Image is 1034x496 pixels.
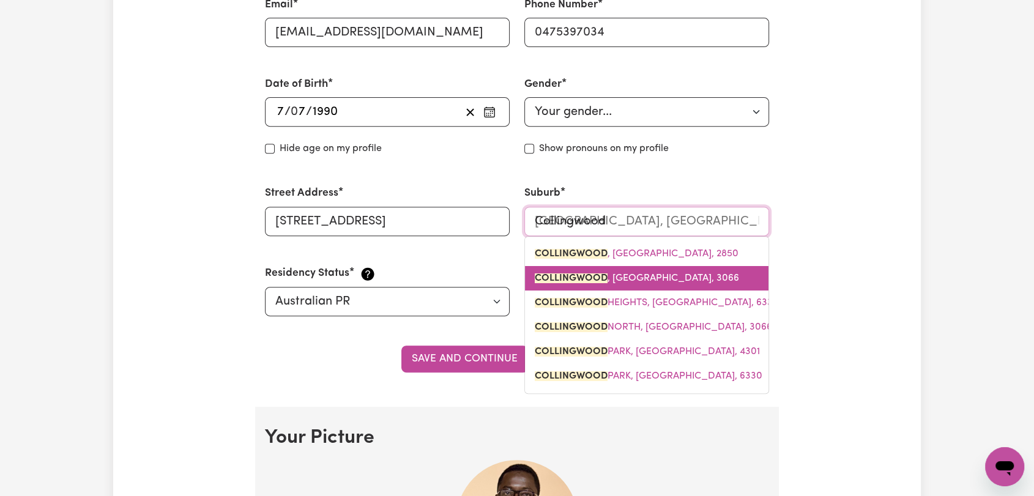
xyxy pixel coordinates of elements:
[265,76,328,92] label: Date of Birth
[525,291,768,315] a: COLLINGWOOD HEIGHTS, Western Australia, 6330
[524,185,560,201] label: Suburb
[535,371,762,381] span: PARK, [GEOGRAPHIC_DATA], 6330
[535,371,608,381] mark: COLLINGWOOD
[312,103,338,121] input: ----
[535,322,772,332] span: NORTH, [GEOGRAPHIC_DATA], 3066
[535,347,608,357] mark: COLLINGWOOD
[277,103,285,121] input: --
[285,105,291,119] span: /
[524,76,562,92] label: Gender
[265,185,338,201] label: Street Address
[265,426,769,450] h2: Your Picture
[525,364,768,388] a: COLLINGWOOD PARK, Western Australia, 6330
[539,141,669,156] label: Show pronouns on my profile
[401,346,528,372] button: Save and continue
[535,273,739,283] span: , [GEOGRAPHIC_DATA], 3066
[524,207,769,236] input: e.g. North Bondi, New South Wales
[306,105,312,119] span: /
[280,141,382,156] label: Hide age on my profile
[535,298,779,308] span: HEIGHTS, [GEOGRAPHIC_DATA], 6330
[985,447,1024,486] iframe: Button to launch messaging window
[524,236,769,394] div: menu-options
[535,347,760,357] span: PARK, [GEOGRAPHIC_DATA], 4301
[535,322,608,332] mark: COLLINGWOOD
[525,339,768,364] a: COLLINGWOOD PARK, Queensland, 4301
[265,265,349,281] label: Residency Status
[535,249,608,259] mark: COLLINGWOOD
[291,103,306,121] input: --
[535,298,608,308] mark: COLLINGWOOD
[525,242,768,266] a: COLLINGWOOD, New South Wales, 2850
[291,106,298,118] span: 0
[535,273,608,283] mark: COLLINGWOOD
[525,315,768,339] a: COLLINGWOOD NORTH, Victoria, 3066
[525,266,768,291] a: COLLINGWOOD, Victoria, 3066
[535,249,738,259] span: , [GEOGRAPHIC_DATA], 2850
